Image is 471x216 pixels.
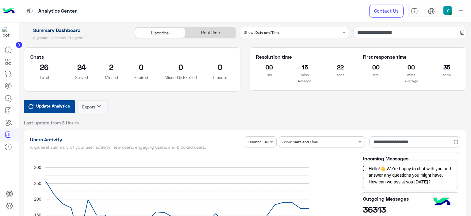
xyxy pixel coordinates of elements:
span: Hello!👋 We're happy to chat with you and answer any questions you might have. How can we assist y... [364,161,456,190]
h2: 0 [206,62,234,72]
button: Exportkeyboard_arrow_down [77,100,108,113]
h2: 35 [434,62,460,72]
p: Expired [127,74,155,81]
h2: 26 [30,62,59,72]
span: Last update from 3 Hours [24,120,79,126]
img: hulul-logo.png [431,191,453,213]
p: Average [363,78,460,84]
h5: First response time [363,54,460,60]
p: Served [67,74,96,81]
h2: 00 [363,62,389,72]
span: Update Analytics [35,102,71,110]
div: Real time [185,27,235,38]
h1: Users Activity [30,136,243,143]
h5: Chats [30,54,234,60]
img: Logo [2,5,15,18]
h2: 31017 [363,164,457,174]
h5: A general summary of agents [24,35,128,40]
h2: 00 [256,62,282,72]
button: Update Analytics [24,100,75,113]
a: Contact Us [369,5,404,18]
h5: Resolution time [256,54,353,60]
p: Analytics Center [38,7,77,15]
h2: 0 [165,62,197,72]
h1: Summary Dashboard [24,27,128,33]
h2: 36313 [363,204,457,214]
div: Historical [135,27,185,38]
b: All [265,139,269,144]
h5: Outgoing Messages [363,196,457,202]
text: 200 [34,197,41,202]
text: 250 [34,181,41,186]
p: mins [398,72,424,78]
i: keyboard_arrow_down [95,103,103,110]
h2: 00 [398,62,424,72]
p: mins [292,72,318,78]
p: Average [256,78,353,84]
h2: 2 [105,62,118,72]
img: tab [411,8,418,15]
h2: 15 [292,62,318,72]
p: hrs [363,72,389,78]
h5: A general summary of your user activity: new users, engaging users, and blocked users. [30,145,243,150]
h2: 0 [127,62,155,72]
p: secs [434,72,460,78]
h2: 24 [67,62,96,72]
b: Date and Time [255,30,279,35]
img: 317874714732967 [2,27,13,38]
text: 300 [34,165,41,170]
img: tab [428,8,435,15]
h6: from [DATE] To [DATE] [363,176,457,182]
b: Date and Time [294,139,318,144]
p: Timeout [206,74,234,81]
h5: Incoming Messages [363,155,457,162]
h2: 22 [327,62,354,72]
p: Total [30,74,59,81]
a: tab [408,5,420,18]
img: profile [457,7,465,15]
p: Missed [105,74,118,81]
img: userImage [443,6,452,15]
p: Missed & Expired [165,74,197,81]
img: tab [26,7,34,15]
p: hrs [256,72,282,78]
p: secs [327,72,354,78]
